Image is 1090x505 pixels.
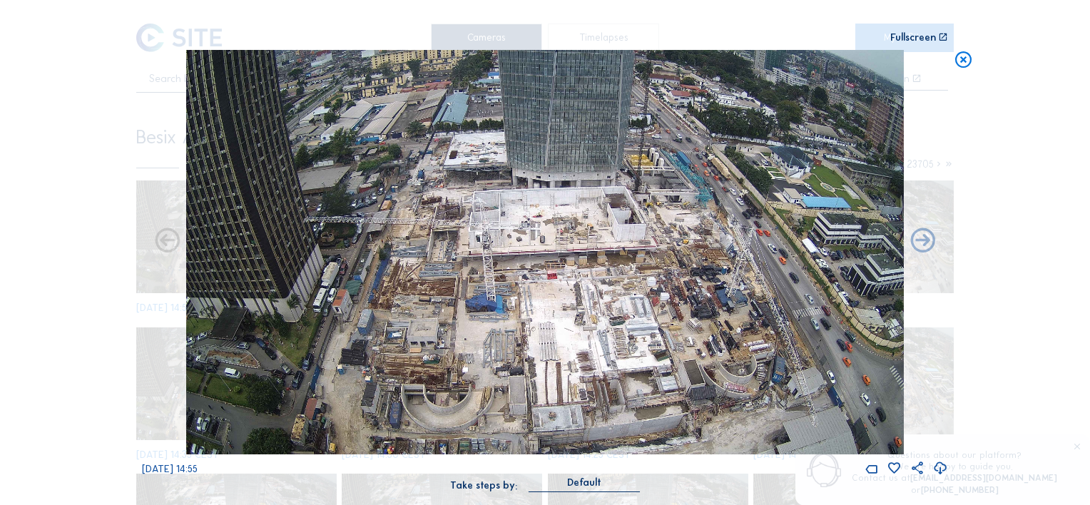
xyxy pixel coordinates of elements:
[186,50,905,454] img: Image
[567,476,601,489] div: Default
[908,227,937,256] i: Back
[142,463,198,475] span: [DATE] 14:55
[153,227,182,256] i: Forward
[890,33,936,43] div: Fullscreen
[450,481,517,491] div: Take steps by:
[529,476,640,491] div: Default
